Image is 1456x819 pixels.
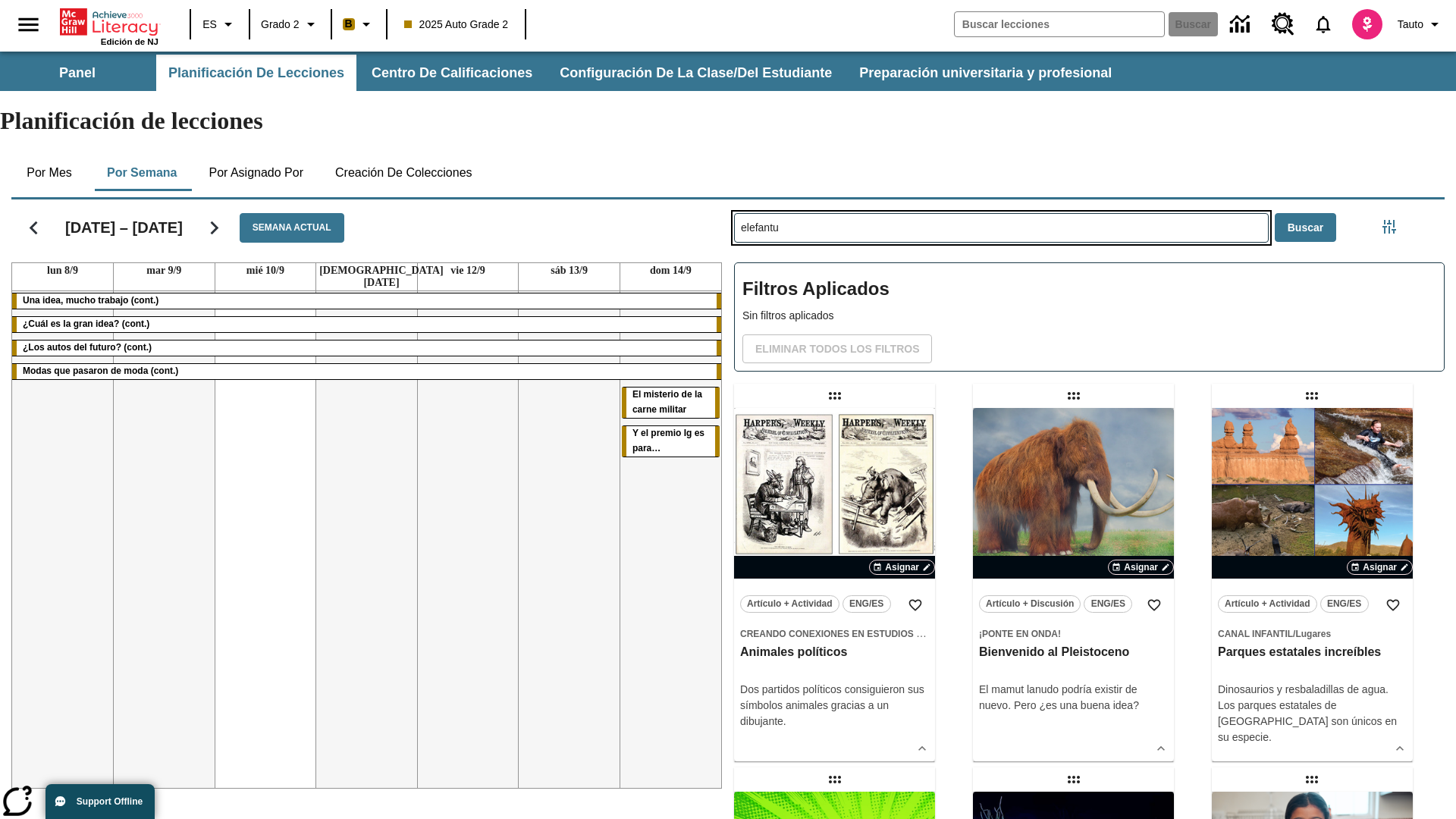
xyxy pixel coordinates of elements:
[955,12,1164,36] input: Buscar campo
[1212,408,1413,761] div: lesson details
[911,737,934,760] button: Ver más
[60,5,158,46] div: Portada
[979,645,1168,661] h3: Bienvenido al Pleistoceno
[1218,682,1407,745] div: Dinosaurios y resbaladillas de agua. Los parques estatales de [GEOGRAPHIC_DATA] son únicos en su ...
[849,596,883,612] span: ENG/ES
[14,209,53,247] button: Regresar
[243,263,287,278] a: 10 de septiembre de 2025
[735,214,1268,242] input: Buscar lecciones
[1218,629,1293,639] span: Canal Infantil
[847,55,1124,91] button: Preparación universitaria y profesional
[44,263,81,278] a: 8 de septiembre de 2025
[1304,5,1343,44] a: Notificaciones
[1320,595,1369,613] button: ENG/ES
[1275,213,1336,243] button: Buscar
[823,384,847,408] div: Lección arrastrable: Animales políticos
[1091,596,1125,612] span: ENG/ES
[742,308,1436,324] p: Sin filtros aplicados
[156,55,356,91] button: Planificación de lecciones
[747,596,833,612] span: Artículo + Actividad
[323,155,485,191] button: Creación de colecciones
[77,796,143,807] span: Support Offline
[1108,560,1174,575] button: Asignar Elegir fechas
[1374,212,1404,242] button: Menú lateral de filtros
[1218,595,1317,613] button: Artículo + Actividad
[1218,645,1407,661] h3: Parques estatales increíbles
[1293,629,1295,639] span: /
[823,767,847,792] div: Lección arrastrable: Ecohéroes de cuatro patas
[1124,560,1158,574] span: Asignar
[1392,11,1450,38] button: Perfil/Configuración
[1295,629,1331,639] span: Lugares
[345,14,353,33] span: B
[1218,626,1407,642] span: Tema: Canal Infantil/Lugares
[742,271,1436,308] h2: Filtros Aplicados
[1062,384,1086,408] div: Lección arrastrable: Bienvenido al Pleistoceno
[1379,591,1407,619] button: Añadir a mis Favoritas
[632,428,704,453] span: Y el premio Ig es para…
[95,155,189,191] button: Por semana
[740,629,962,639] span: Creando conexiones en Estudios Sociales
[548,263,591,278] a: 13 de septiembre de 2025
[647,263,695,278] a: 14 de septiembre de 2025
[979,629,1061,639] span: ¡Ponte en onda!
[1084,595,1132,613] button: ENG/ES
[11,155,87,191] button: Por mes
[979,595,1081,613] button: Artículo + Discusión
[1352,9,1382,39] img: avatar image
[2,55,153,91] button: Panel
[196,11,244,38] button: Lenguaje: ES, Selecciona un idioma
[12,340,721,356] div: ¿Los autos del futuro? (cont.)
[622,426,720,457] div: Y el premio Ig es para…
[23,342,152,353] span: ¿Los autos del futuro? (cont.)
[1398,17,1423,33] span: Tauto
[740,682,929,730] div: Dos partidos políticos consiguieron sus símbolos animales gracias a un dibujante.
[12,317,721,332] div: ¿Cuál es la gran idea? (cont.)
[359,55,544,91] button: Centro de calificaciones
[12,364,721,379] div: Modas que pasaron de moda (cont.)
[986,596,1074,612] span: Artículo + Discusión
[1347,560,1413,575] button: Asignar Elegir fechas
[143,263,184,278] a: 9 de septiembre de 2025
[23,366,178,376] span: Modas que pasaron de moda (cont.)
[1389,737,1411,760] button: Ver más
[6,2,51,47] button: Abrir el menú lateral
[622,388,720,418] div: El misterio de la carne militar
[1221,4,1263,45] a: Centro de información
[1263,4,1304,45] a: Centro de recursos, Se abrirá en una pestaña nueva.
[1062,767,1086,792] div: Lección arrastrable: Pregúntale a la científica: Extraños animales marinos
[337,11,381,38] button: Boost El color de la clase es anaranjado claro. Cambiar el color de la clase.
[973,408,1174,761] div: lesson details
[1141,591,1168,619] button: Añadir a mis Favoritas
[196,155,315,191] button: Por asignado por
[255,11,326,38] button: Grado: Grado 2, Elige un grado
[734,262,1445,372] div: Filtros Aplicados
[843,595,891,613] button: ENG/ES
[316,263,447,290] a: 11 de septiembre de 2025
[740,645,929,661] h3: Animales políticos
[65,218,183,237] h2: [DATE] – [DATE]
[404,17,509,33] span: 2025 Auto Grade 2
[1363,560,1397,574] span: Asignar
[979,626,1168,642] span: Tema: ¡Ponte en onda!/null
[1327,596,1361,612] span: ENG/ES
[261,17,300,33] span: Grado 2
[548,55,844,91] button: Configuración de la clase/del estudiante
[101,37,158,46] span: Edición de NJ
[60,7,158,37] a: Portada
[202,17,217,33] span: ES
[979,682,1168,714] div: El mamut lanudo podría existir de nuevo. Pero ¿es una buena idea?
[23,295,158,306] span: Una idea, mucho trabajo (cont.)
[740,595,839,613] button: Artículo + Actividad
[195,209,234,247] button: Seguir
[1300,384,1324,408] div: Lección arrastrable: Parques estatales increíbles
[23,318,149,329] span: ¿Cuál es la gran idea? (cont.)
[447,263,488,278] a: 12 de septiembre de 2025
[1300,767,1324,792] div: Lección arrastrable: La dulce historia de las galletas
[1150,737,1172,760] button: Ver más
[885,560,919,574] span: Asignar
[1225,596,1310,612] span: Artículo + Actividad
[902,591,929,619] button: Añadir a mis Favoritas
[632,389,702,415] span: El misterio de la carne militar
[869,560,935,575] button: Asignar Elegir fechas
